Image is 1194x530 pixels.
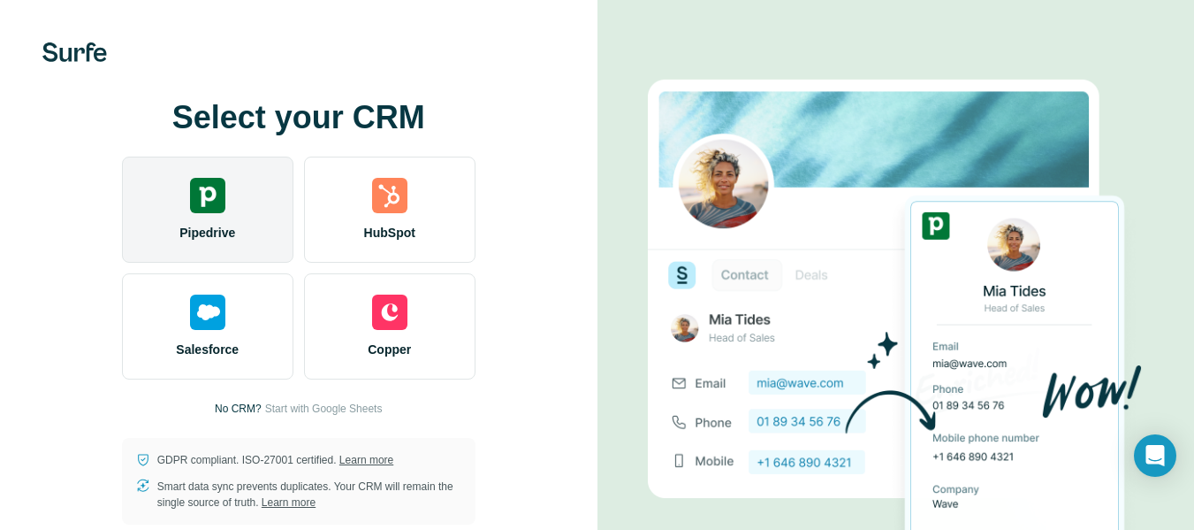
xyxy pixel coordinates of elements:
img: hubspot's logo [372,178,407,213]
img: copper's logo [372,295,407,330]
span: HubSpot [364,224,415,242]
div: Open Intercom Messenger [1134,434,1176,477]
img: pipedrive's logo [190,178,225,213]
a: Learn more [262,496,316,509]
a: Learn more [339,454,393,466]
p: GDPR compliant. ISO-27001 certified. [157,452,393,468]
span: Pipedrive [179,224,235,242]
span: Salesforce [176,341,239,358]
p: No CRM? [215,401,262,417]
span: Copper [368,341,411,358]
img: Surfe's logo [42,42,107,62]
p: Smart data sync prevents duplicates. Your CRM will remain the single source of truth. [157,479,461,511]
button: Start with Google Sheets [265,401,383,417]
img: salesforce's logo [190,295,225,330]
h1: Select your CRM [122,100,475,135]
